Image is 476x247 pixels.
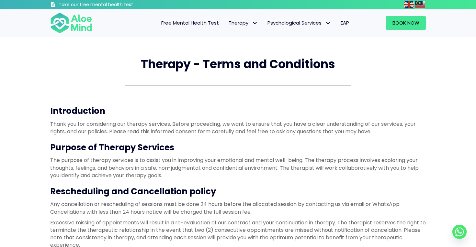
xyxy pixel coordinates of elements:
a: Take our free mental health test [50,2,168,9]
p: Thank you for considering our therapy services. Before proceeding, we want to ensure that you hav... [50,120,426,135]
img: ms [415,1,425,8]
span: Book Now [392,19,419,26]
img: en [404,1,414,8]
a: Whatsapp [452,225,467,239]
span: Therapy - Terms and Conditions [141,56,335,72]
span: Psychological Services: submenu [323,18,333,28]
p: The purpose of therapy services is to assist you in improving your emotional and mental well-bein... [50,156,426,179]
a: English [404,1,415,8]
span: Therapy: submenu [250,18,259,28]
a: Book Now [386,16,426,30]
h3: Purpose of Therapy Services [50,142,426,153]
span: Psychological Services [267,19,331,26]
h3: Introduction [50,105,426,117]
span: Therapy [229,19,258,26]
span: Free Mental Health Test [161,19,219,26]
img: Aloe mind Logo [50,12,92,34]
a: EAP [336,16,354,30]
a: Free Mental Health Test [156,16,224,30]
nav: Menu [101,16,354,30]
a: TherapyTherapy: submenu [224,16,263,30]
a: Malay [415,1,426,8]
span: EAP [341,19,349,26]
p: Any cancellation or rescheduling of sessions must be done 24 hours before the allocated session b... [50,200,426,215]
a: Psychological ServicesPsychological Services: submenu [263,16,336,30]
h3: Take our free mental health test [59,2,168,8]
h3: Rescheduling and Cancellation policy [50,186,426,197]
